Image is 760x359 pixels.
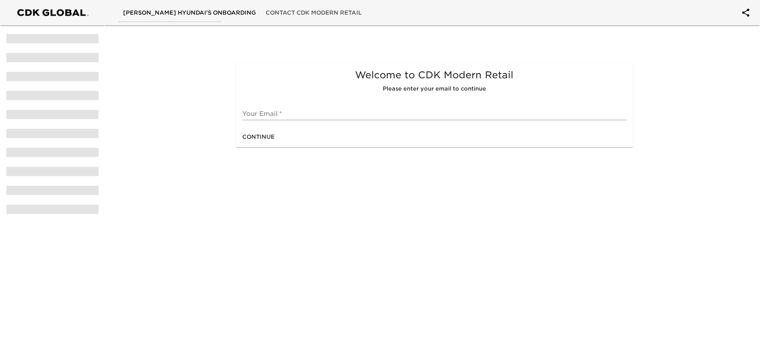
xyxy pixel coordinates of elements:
h6: Please enter your email to continue [242,85,626,93]
button: Continue [239,130,278,144]
span: Continue [242,132,275,142]
span: [PERSON_NAME] Hyundai's Onboarding [123,8,256,18]
span: Contact CDK Modern Retail [266,8,362,18]
button: account of current user [736,3,755,22]
h5: Welcome to CDK Modern Retail [242,69,626,81]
